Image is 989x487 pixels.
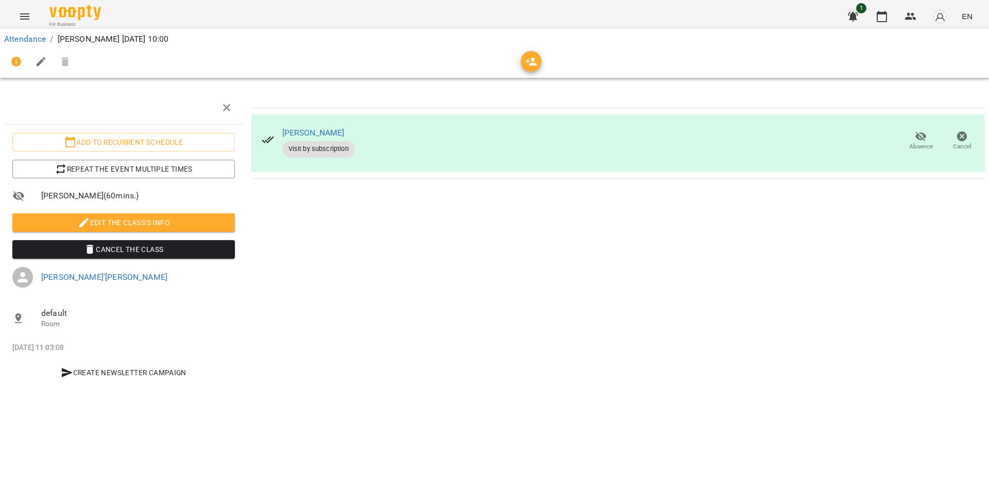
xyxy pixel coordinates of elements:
[942,127,983,156] button: Cancel
[41,190,235,202] span: [PERSON_NAME] ( 60 mins. )
[41,307,235,320] span: default
[4,34,46,44] a: Attendance
[856,3,866,13] span: 1
[953,142,971,151] span: Cancel
[12,4,37,29] button: Menu
[58,33,169,45] p: [PERSON_NAME] [DATE] 10:00
[50,33,53,45] li: /
[12,240,235,259] button: Cancel the class
[12,133,235,152] button: Add to recurrent schedule
[41,319,235,329] p: Room
[12,343,235,353] p: [DATE] 11:03:08
[933,9,947,24] img: avatar_s.png
[49,5,101,20] img: Voopty Logo
[21,136,227,148] span: Add to recurrent schedule
[958,7,977,26] button: EN
[962,11,973,22] span: EN
[49,21,101,28] span: For Business
[4,33,985,45] nav: breadcrumb
[282,144,355,154] span: Visit by subscription
[12,160,235,178] button: Repeat the event multiple times
[909,142,933,151] span: Absence
[12,363,235,382] button: Create Newsletter Campaign
[12,213,235,232] button: Edit the class's Info
[21,216,227,229] span: Edit the class's Info
[21,243,227,256] span: Cancel the class
[282,128,345,138] a: [PERSON_NAME]
[21,163,227,175] span: Repeat the event multiple times
[900,127,942,156] button: Absence
[16,366,231,379] span: Create Newsletter Campaign
[41,272,167,282] a: [PERSON_NAME]'[PERSON_NAME]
